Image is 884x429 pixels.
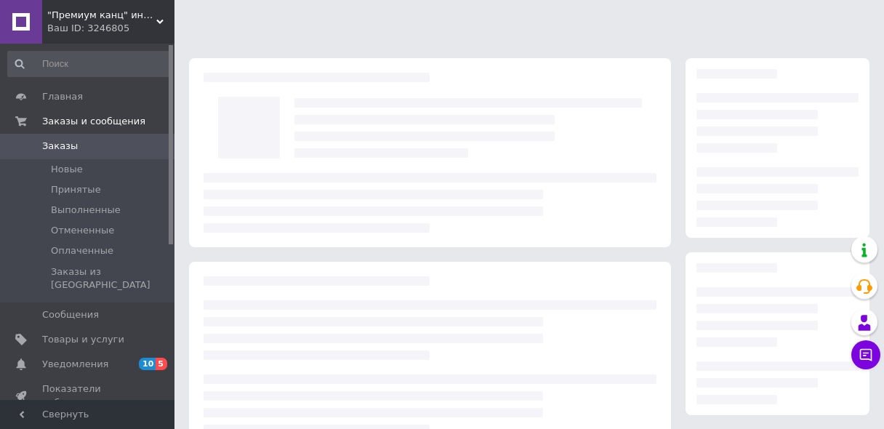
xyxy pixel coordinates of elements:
[51,163,83,176] span: Новые
[51,204,121,217] span: Выполненные
[42,358,108,371] span: Уведомления
[851,340,880,369] button: Чат с покупателем
[42,333,124,346] span: Товары и услуги
[139,358,156,370] span: 10
[42,382,134,409] span: Показатели работы компании
[51,244,113,257] span: Оплаченные
[51,183,101,196] span: Принятые
[51,224,114,237] span: Отмененные
[47,22,174,35] div: Ваш ID: 3246805
[47,9,156,22] span: "Премиум канц" интернет магазин
[42,115,145,128] span: Заказы и сообщения
[42,140,78,153] span: Заказы
[156,358,167,370] span: 5
[42,90,83,103] span: Главная
[7,51,172,77] input: Поиск
[51,265,170,292] span: Заказы из [GEOGRAPHIC_DATA]
[42,308,99,321] span: Сообщения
